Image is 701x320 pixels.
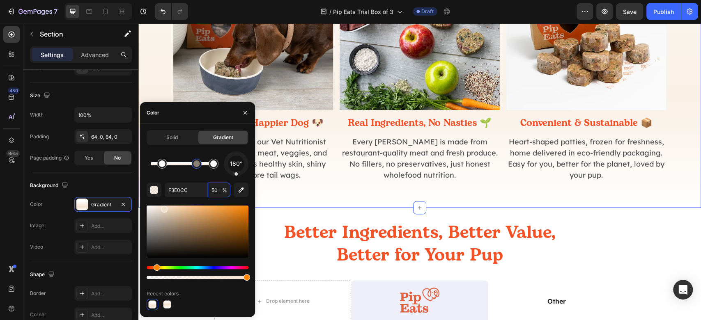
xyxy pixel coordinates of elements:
p: Heart-shaped patties, frozen for freshness, home delivered in eco-friendly packaging. Easy for yo... [369,113,527,158]
img: PipEats_Dog_RGB_652e11d7-53ce-44ae-aa8e-5de38b125019.png [261,264,302,290]
div: Padding [30,133,49,140]
div: Undo/Redo [155,3,188,20]
div: 450 [8,87,20,94]
div: Recent colors [147,290,179,297]
div: Size [30,90,52,101]
iframe: Design area [138,23,701,320]
div: Beta [6,150,20,157]
p: 7 [54,7,57,16]
span: Gradient [213,134,233,141]
div: Background [30,180,70,191]
div: Gradient [91,201,115,208]
div: Add... [91,311,130,319]
p: Meals formulated by our Vet Nutritionist with premium Aussie meat, veggies, and superfoods. Suppo... [36,113,194,158]
div: Hue [147,266,248,269]
span: No [114,154,121,162]
input: Auto [75,107,131,122]
div: Shape [30,269,56,280]
span: % [222,187,227,194]
p: Settings [41,50,64,59]
div: Color [147,109,159,117]
div: Video [30,243,43,251]
div: Open Intercom Messenger [673,280,693,299]
h2: Convenient & Sustainable 📦 [368,94,528,107]
span: Pip Eats Trial Box of 3 [333,7,393,16]
div: Width [30,111,44,119]
h2: Better Health, Happier Dog 🐶 [35,94,195,107]
span: 180° [230,159,242,169]
span: / [329,7,331,16]
span: Draft [421,8,434,15]
h2: Better Ingredients, Better Value, Better for Your Pup [133,198,429,244]
div: Page padding [30,154,70,162]
button: Publish [646,3,681,20]
p: Every [PERSON_NAME] is made from restaurant-quality meat and fresh produce. No fillers, no preser... [202,113,360,158]
div: Color [30,201,43,208]
div: Corner [30,311,46,318]
p: Other [351,274,486,283]
span: Yes [85,154,93,162]
div: Image [30,222,44,229]
div: Add... [91,290,130,297]
div: Drop element here [128,275,171,281]
p: Section [40,29,107,39]
div: Border [30,290,46,297]
button: 7 [3,3,61,20]
button: Save [616,3,643,20]
span: Solid [166,134,178,141]
p: Advanced [81,50,109,59]
div: Publish [653,7,674,16]
h2: Real Ingredients, No Nasties 🌱 [201,94,361,107]
div: Add... [91,244,130,251]
span: Save [623,8,637,15]
div: 64, 0, 64, 0 [91,133,130,141]
div: Add... [91,222,130,230]
input: Eg: FFFFFF [165,183,207,197]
